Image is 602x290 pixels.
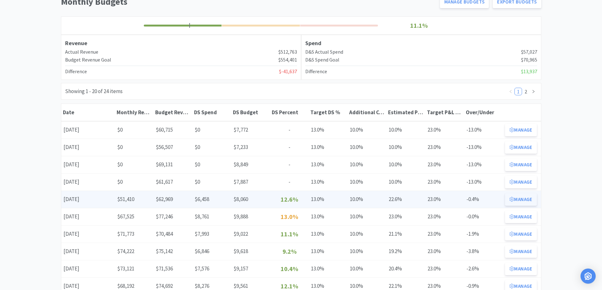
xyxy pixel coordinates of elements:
[61,210,115,223] div: [DATE]
[156,196,173,203] span: $62,969
[532,90,535,93] i: icon: right
[507,88,514,95] li: Previous Page
[117,230,134,237] span: $71,773
[61,158,115,171] div: [DATE]
[61,193,115,206] div: [DATE]
[61,245,115,258] div: [DATE]
[505,228,537,240] button: Manage
[195,265,209,272] span: $7,576
[156,282,173,289] span: $74,692
[521,56,537,64] span: $70,965
[195,213,209,220] span: $8,761
[272,194,307,204] p: 12.6%
[156,248,173,255] span: $75,142
[464,228,503,240] div: -1.9%
[117,126,123,133] span: $0
[505,124,537,136] button: Manage
[425,158,464,171] div: 23.0%
[521,68,537,76] span: $13,937
[195,144,200,151] span: $0
[464,262,503,275] div: -2.6%
[272,126,307,134] p: -
[272,264,307,274] p: 10.4%
[156,144,173,151] span: $56,507
[65,87,123,96] div: Showing 1 - 20 of 24 items
[386,228,425,240] div: 21.1%
[348,210,386,223] div: 10.0%
[309,175,348,188] div: 13.0%
[505,210,537,223] button: Manage
[386,210,425,223] div: 23.0%
[234,213,248,220] span: $9,888
[425,193,464,206] div: 23.0%
[425,141,464,154] div: 23.0%
[234,126,248,133] span: $7,772
[65,56,111,64] h4: Budget Revenue Goal
[348,193,386,206] div: 10.0%
[195,230,209,237] span: $7,993
[233,109,269,116] div: DS Budget
[505,176,537,188] button: Manage
[155,109,191,116] div: Budget Revenue
[309,158,348,171] div: 13.0%
[309,193,348,206] div: 13.0%
[386,175,425,188] div: 10.0%
[195,178,200,185] span: $0
[466,109,502,116] div: Over/Under
[234,178,248,185] span: $7,887
[272,229,307,239] p: 11.1%
[505,141,537,154] button: Manage
[425,245,464,258] div: 23.0%
[65,39,297,48] h3: Revenue
[464,141,503,154] div: -13.0%
[348,141,386,154] div: 10.0%
[272,246,307,257] p: 9.2%
[425,210,464,223] div: 23.0%
[117,265,134,272] span: $73,121
[309,228,348,240] div: 13.0%
[427,109,463,116] div: Target P&L COS %
[61,141,115,154] div: [DATE]
[234,282,248,289] span: $9,561
[425,123,464,136] div: 23.0%
[581,269,596,284] div: Open Intercom Messenger
[234,248,248,255] span: $9,618
[305,68,327,76] h4: Difference
[305,39,537,48] h3: Spend
[117,213,134,220] span: $67,525
[234,265,248,272] span: $9,157
[522,88,529,95] a: 2
[65,48,98,56] h4: Actual Revenue
[195,282,209,289] span: $8,276
[195,248,209,255] span: $6,846
[234,230,248,237] span: $9,022
[505,193,537,206] button: Manage
[505,158,537,171] button: Manage
[505,263,537,275] button: Manage
[464,158,503,171] div: -13.0%
[386,193,425,206] div: 22.6%
[234,161,248,168] span: $8,849
[305,48,343,56] h4: D&S Actual Spend
[425,175,464,188] div: 23.0%
[234,144,248,151] span: $7,233
[156,230,173,237] span: $70,484
[386,123,425,136] div: 10.0%
[464,245,503,258] div: -3.8%
[278,56,297,64] span: $554,401
[156,213,173,220] span: $77,246
[464,123,503,136] div: -13.0%
[521,48,537,56] span: $57,027
[309,141,348,154] div: 13.0%
[61,228,115,240] div: [DATE]
[194,109,230,116] div: DS Spend
[234,196,248,203] span: $8,060
[380,21,459,31] p: 11.1%
[117,282,134,289] span: $68,192
[272,109,307,116] div: DS Percent
[117,109,152,116] div: Monthly Revenue
[279,68,297,76] span: $-41,637
[388,109,424,116] div: Estimated P&L COS %
[117,144,123,151] span: $0
[310,109,346,116] div: Target DS %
